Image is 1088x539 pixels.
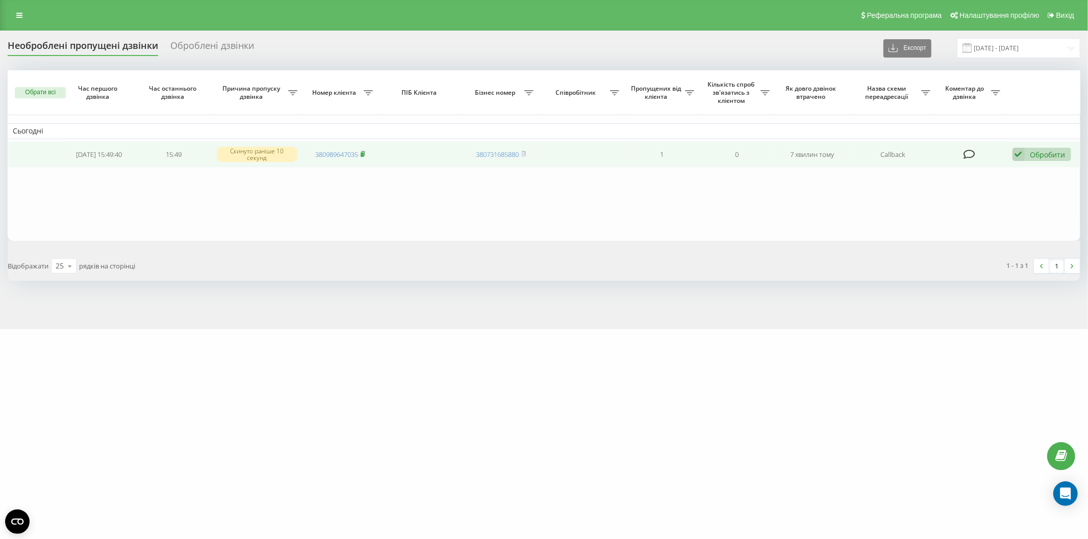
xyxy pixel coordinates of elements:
div: Обробити [1030,150,1066,159]
span: ПІБ Клієнта [387,89,454,97]
span: Відображати [8,261,48,271]
td: [DATE] 15:49:40 [61,141,136,168]
span: Час першого дзвінка [70,85,128,100]
span: Час останнього дзвінка [145,85,203,100]
a: 1 [1049,259,1065,273]
span: Назва схеми переадресації [855,85,921,100]
a: 380731685880 [476,150,519,159]
a: 380989647035 [315,150,358,159]
button: Обрати всі [15,87,66,98]
span: Як довго дзвінок втрачено [783,85,841,100]
span: Коментар до дзвінка [941,85,991,100]
span: Вихід [1056,11,1074,19]
span: Реферальна програма [867,11,942,19]
div: Оброблені дзвінки [170,40,254,56]
span: Номер клієнта [308,89,363,97]
div: Необроблені пропущені дзвінки [8,40,158,56]
span: Кількість спроб зв'язатись з клієнтом [704,80,760,104]
button: Експорт [883,39,931,58]
div: Скинуто раніше 10 секунд [217,147,297,162]
td: Сьогодні [8,123,1080,139]
td: 0 [699,141,774,168]
span: Причина пропуску дзвінка [217,85,289,100]
span: Бізнес номер [469,89,524,97]
div: Open Intercom Messenger [1053,481,1078,506]
td: Callback [850,141,935,168]
button: Open CMP widget [5,509,30,534]
div: 1 - 1 з 1 [1007,260,1029,271]
span: Пропущених від клієнта [629,85,685,100]
td: 15:49 [136,141,211,168]
span: Налаштування профілю [959,11,1039,19]
span: рядків на сторінці [79,261,135,271]
div: 25 [56,261,64,271]
td: 7 хвилин тому [775,141,850,168]
span: Співробітник [544,89,610,97]
td: 1 [624,141,699,168]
